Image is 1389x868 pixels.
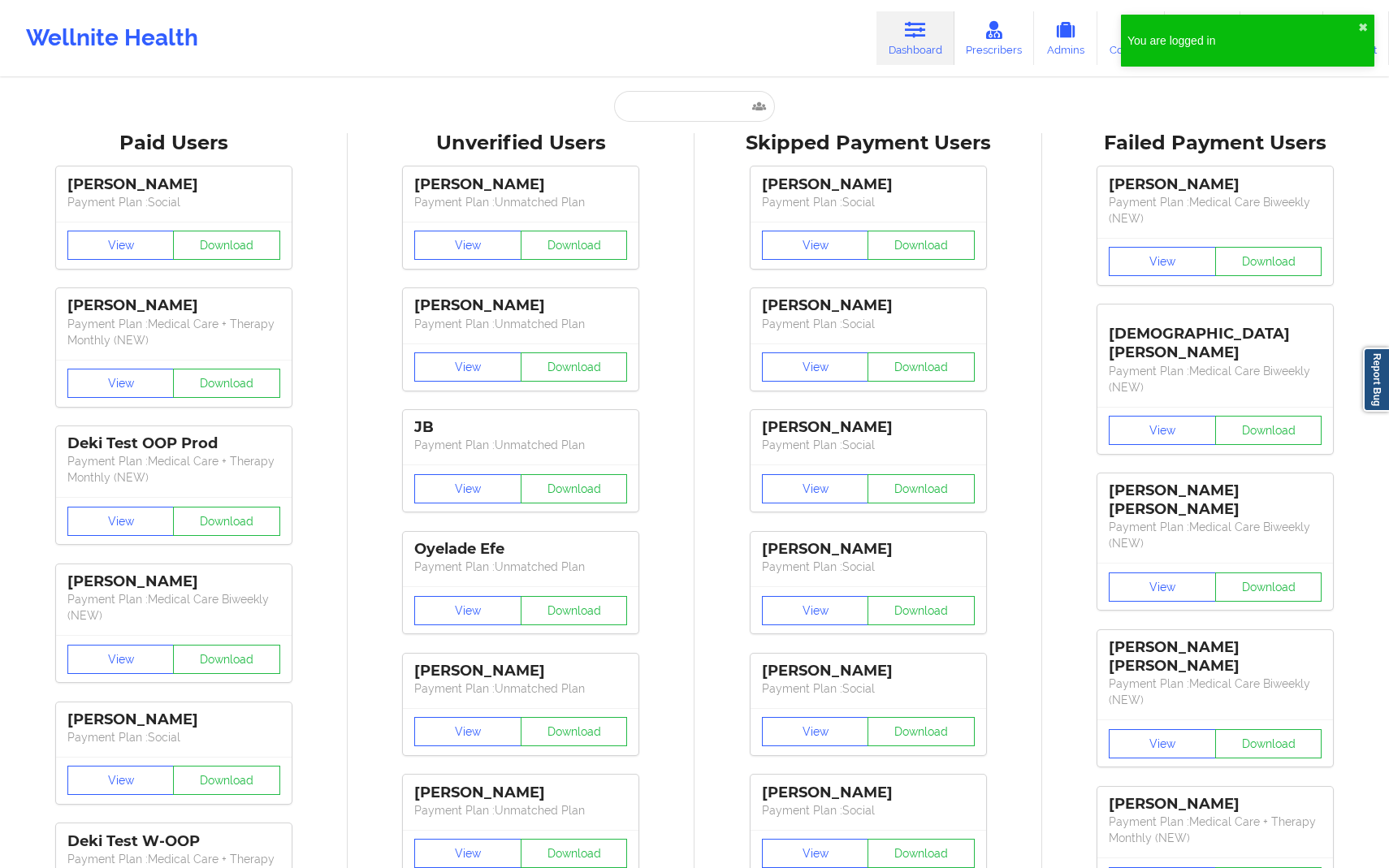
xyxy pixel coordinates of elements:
[414,231,521,260] button: View
[67,231,175,260] button: View
[173,369,280,398] button: Download
[762,437,975,453] p: Payment Plan : Social
[868,596,975,625] button: Download
[762,418,975,437] div: [PERSON_NAME]
[414,839,521,868] button: View
[67,729,280,745] p: Payment Plan : Social
[414,296,627,315] div: [PERSON_NAME]
[762,231,869,260] button: View
[414,175,627,194] div: [PERSON_NAME]
[1109,313,1322,362] div: [DEMOGRAPHIC_DATA][PERSON_NAME]
[1109,638,1322,676] div: [PERSON_NAME] [PERSON_NAME]
[1109,795,1322,814] div: [PERSON_NAME]
[521,717,628,746] button: Download
[67,832,280,851] div: Deki Test W-OOP
[521,474,628,503] button: Download
[868,717,975,746] button: Download
[521,352,628,382] button: Download
[1109,814,1322,846] p: Payment Plan : Medical Care + Therapy Monthly (NEW)
[521,839,628,868] button: Download
[414,559,627,575] p: Payment Plan : Unmatched Plan
[1109,519,1322,551] p: Payment Plan : Medical Care Biweekly (NEW)
[414,662,627,680] div: [PERSON_NAME]
[868,231,975,260] button: Download
[67,710,280,729] div: [PERSON_NAME]
[359,131,684,156] div: Unverified Users
[1034,11,1097,65] a: Admins
[414,352,521,382] button: View
[762,352,869,382] button: View
[1358,21,1368,34] button: close
[762,596,869,625] button: View
[67,453,280,486] p: Payment Plan : Medical Care + Therapy Monthly (NEW)
[762,717,869,746] button: View
[706,131,1031,156] div: Skipped Payment Users
[1215,572,1322,602] button: Download
[762,784,975,802] div: [PERSON_NAME]
[762,802,975,818] p: Payment Plan : Social
[1109,194,1322,227] p: Payment Plan : Medical Care Biweekly (NEW)
[1127,32,1358,49] div: You are logged in
[762,559,975,575] p: Payment Plan : Social
[67,296,280,315] div: [PERSON_NAME]
[11,131,336,156] div: Paid Users
[762,194,975,210] p: Payment Plan : Social
[868,839,975,868] button: Download
[868,352,975,382] button: Download
[173,231,280,260] button: Download
[67,645,175,674] button: View
[1097,11,1165,65] a: Coaches
[1215,729,1322,758] button: Download
[414,540,627,559] div: Oyelade Efe
[954,11,1035,65] a: Prescribers
[414,418,627,437] div: JB
[762,175,975,194] div: [PERSON_NAME]
[1109,416,1216,445] button: View
[67,434,280,453] div: Deki Test OOP Prod
[414,784,627,802] div: [PERSON_NAME]
[173,766,280,795] button: Download
[67,766,175,795] button: View
[876,11,954,65] a: Dashboard
[1109,363,1322,395] p: Payment Plan : Medical Care Biweekly (NEW)
[414,474,521,503] button: View
[868,474,975,503] button: Download
[67,591,280,624] p: Payment Plan : Medical Care Biweekly (NEW)
[1109,247,1216,276] button: View
[1215,416,1322,445] button: Download
[762,839,869,868] button: View
[1109,482,1322,519] div: [PERSON_NAME] [PERSON_NAME]
[414,802,627,818] p: Payment Plan : Unmatched Plan
[762,540,975,559] div: [PERSON_NAME]
[414,717,521,746] button: View
[1215,247,1322,276] button: Download
[1109,572,1216,602] button: View
[1109,729,1216,758] button: View
[762,680,975,697] p: Payment Plan : Social
[67,194,280,210] p: Payment Plan : Social
[67,369,175,398] button: View
[521,596,628,625] button: Download
[414,596,521,625] button: View
[414,316,627,332] p: Payment Plan : Unmatched Plan
[173,645,280,674] button: Download
[67,572,280,591] div: [PERSON_NAME]
[1363,348,1389,412] a: Report Bug
[1109,175,1322,194] div: [PERSON_NAME]
[414,437,627,453] p: Payment Plan : Unmatched Plan
[67,507,175,536] button: View
[414,680,627,697] p: Payment Plan : Unmatched Plan
[1109,676,1322,708] p: Payment Plan : Medical Care Biweekly (NEW)
[67,316,280,348] p: Payment Plan : Medical Care + Therapy Monthly (NEW)
[762,662,975,680] div: [PERSON_NAME]
[414,194,627,210] p: Payment Plan : Unmatched Plan
[173,507,280,536] button: Download
[1054,131,1378,156] div: Failed Payment Users
[762,474,869,503] button: View
[67,175,280,194] div: [PERSON_NAME]
[762,296,975,315] div: [PERSON_NAME]
[762,316,975,332] p: Payment Plan : Social
[521,231,628,260] button: Download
